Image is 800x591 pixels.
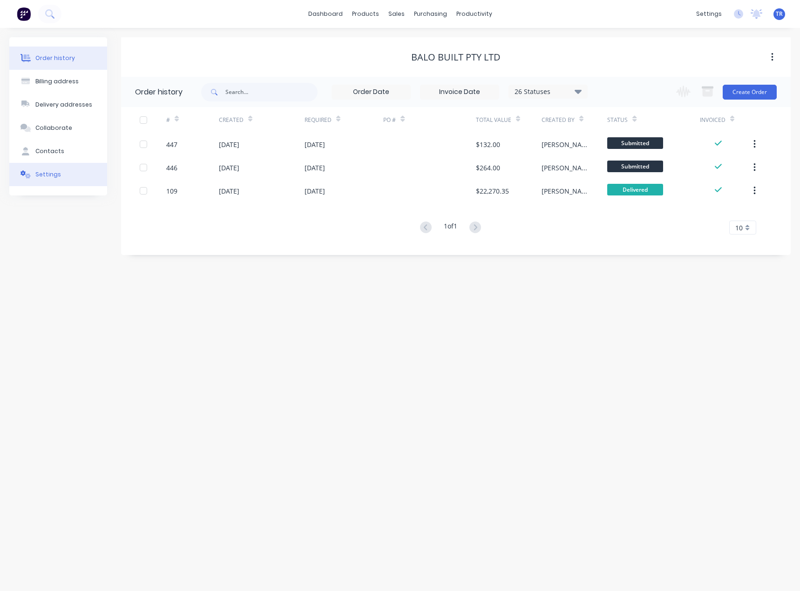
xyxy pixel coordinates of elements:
[305,163,325,173] div: [DATE]
[735,223,743,233] span: 10
[607,116,628,124] div: Status
[542,116,575,124] div: Created By
[219,163,239,173] div: [DATE]
[166,163,177,173] div: 446
[305,186,325,196] div: [DATE]
[305,140,325,149] div: [DATE]
[607,161,663,172] span: Submitted
[476,107,542,133] div: Total Value
[9,116,107,140] button: Collaborate
[476,116,511,124] div: Total Value
[35,170,61,179] div: Settings
[692,7,726,21] div: settings
[219,140,239,149] div: [DATE]
[219,107,305,133] div: Created
[776,10,783,18] span: TR
[607,184,663,195] span: Delivered
[420,85,499,99] input: Invoice Date
[411,52,501,63] div: Balo Built Pty Ltd
[476,163,500,173] div: $264.00
[332,85,410,99] input: Order Date
[384,7,409,21] div: sales
[409,7,452,21] div: purchasing
[35,147,64,155] div: Contacts
[452,7,497,21] div: productivity
[542,186,589,196] div: [PERSON_NAME]
[444,221,457,235] div: 1 of 1
[607,107,699,133] div: Status
[219,186,239,196] div: [DATE]
[383,107,475,133] div: PO #
[166,116,170,124] div: #
[135,87,183,98] div: Order history
[9,47,107,70] button: Order history
[305,116,332,124] div: Required
[166,186,177,196] div: 109
[723,85,777,100] button: Create Order
[542,107,607,133] div: Created By
[35,54,75,62] div: Order history
[35,124,72,132] div: Collaborate
[166,107,219,133] div: #
[700,107,753,133] div: Invoiced
[225,83,318,101] input: Search...
[9,70,107,93] button: Billing address
[9,163,107,186] button: Settings
[17,7,31,21] img: Factory
[607,137,663,149] span: Submitted
[35,77,79,86] div: Billing address
[9,93,107,116] button: Delivery addresses
[9,140,107,163] button: Contacts
[542,140,589,149] div: [PERSON_NAME]
[305,107,384,133] div: Required
[166,140,177,149] div: 447
[509,87,587,97] div: 26 Statuses
[347,7,384,21] div: products
[304,7,347,21] a: dashboard
[476,186,509,196] div: $22,270.35
[35,101,92,109] div: Delivery addresses
[219,116,244,124] div: Created
[700,116,725,124] div: Invoiced
[476,140,500,149] div: $132.00
[542,163,589,173] div: [PERSON_NAME]
[383,116,396,124] div: PO #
